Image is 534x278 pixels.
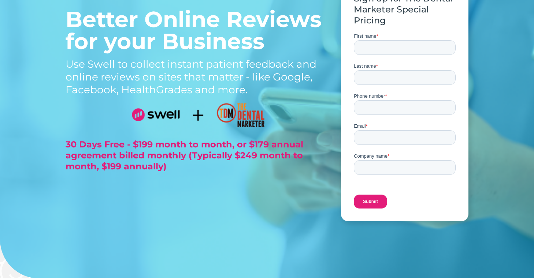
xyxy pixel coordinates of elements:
[354,93,385,99] span: Phone number
[132,100,264,127] img: swell + tdm-09
[66,139,303,172] span: 30 Days Free - $199 month to month, or $179 annual agreement billed monthly (Typically $249 month...
[354,33,376,39] span: First name
[354,195,387,209] input: Submit
[354,63,376,69] span: Last name
[66,58,316,96] span: Use Swell to collect instant patient feedback and online reviews on sites that matter - like Goog...
[354,123,366,129] span: Email
[354,153,387,159] span: Company name
[66,6,322,55] span: Better Online Reviews for your Business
